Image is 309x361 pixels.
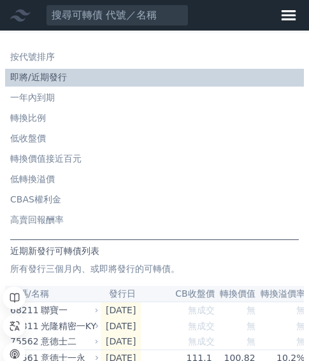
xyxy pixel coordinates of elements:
a: 低轉換溢價 [5,171,304,188]
a: 低收盤價 [5,130,304,148]
td: [DATE] [101,318,141,334]
th: 發行日 [101,286,141,302]
a: 高賣回報酬率 [5,211,304,229]
li: 低收盤價 [5,132,304,145]
span: 無成交 [188,321,215,331]
th: CB收盤價 [141,286,214,302]
li: 按代號排序 [5,51,304,64]
p: 所有發行三個月內、或即將發行的可轉債。 [10,263,299,276]
span: 無成交 [188,336,215,346]
input: 搜尋可轉債 代號／名稱 [46,4,189,26]
a: 轉換比例 [5,110,304,127]
li: 一年內到期 [5,92,304,104]
div: 68211 [10,302,38,318]
th: 代碼/名稱 [5,286,101,302]
div: 聊天小工具 [245,300,309,361]
div: 75562 [10,334,38,350]
a: CBAS權利金 [5,191,304,209]
td: [DATE] [101,302,141,318]
div: 光隆精密一KY [41,318,96,334]
th: 轉換溢價率 [255,286,305,302]
li: 高賣回報酬率 [5,214,304,227]
div: 聯寶一 [41,302,96,318]
li: CBAS權利金 [5,194,304,206]
iframe: Chat Widget [245,300,309,361]
a: 即將/近期發行 [5,69,304,87]
a: 轉換價值接近百元 [5,150,304,168]
a: 按代號排序 [5,48,304,66]
span: 無成交 [188,305,215,315]
th: 轉換價值 [215,286,255,302]
li: 轉換價值接近百元 [5,153,304,166]
li: 即將/近期發行 [5,71,304,84]
li: 低轉換溢價 [5,173,304,186]
li: 轉換比例 [5,112,304,125]
td: [DATE] [101,334,141,350]
a: 一年內到期 [5,89,304,107]
h1: 近期新發行可轉債列表 [10,245,299,258]
div: 意德士二 [41,334,96,350]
